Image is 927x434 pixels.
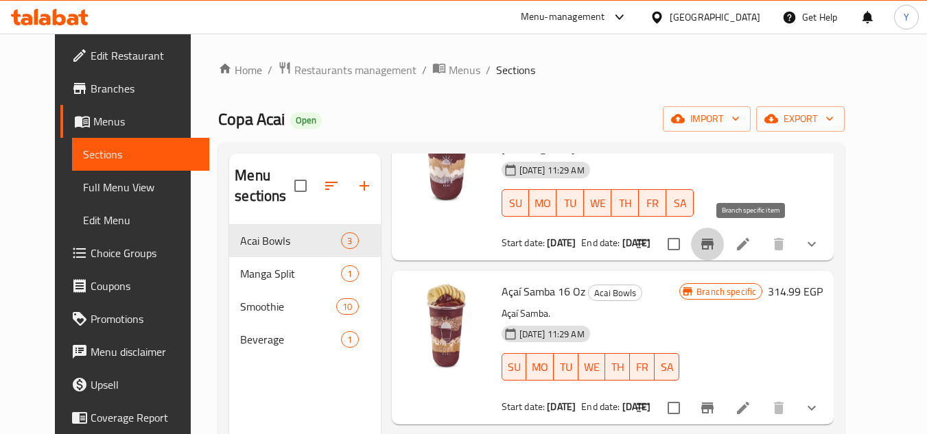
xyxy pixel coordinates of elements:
button: Add section [348,169,381,202]
span: 1 [342,333,357,346]
button: sort-choices [626,228,659,261]
button: import [663,106,751,132]
span: Promotions [91,311,199,327]
nav: Menu sections [229,219,380,361]
nav: breadcrumb [218,61,845,79]
span: SA [672,193,688,213]
span: FR [644,193,661,213]
span: Restaurants management [294,62,416,78]
a: Branches [60,72,210,105]
span: Açaí Samba 16 Oz [502,281,585,302]
button: WE [584,189,611,217]
button: show more [795,391,828,424]
div: Acai Bowls [588,285,642,301]
span: SU [508,357,521,377]
a: Restaurants management [278,61,416,79]
span: export [767,110,834,128]
div: Open [290,112,322,129]
li: / [268,62,272,78]
div: Acai Bowls3 [229,224,380,257]
button: SA [655,353,679,381]
span: Full Menu View [83,179,199,195]
b: [DATE] [547,234,576,252]
button: SA [666,189,694,217]
b: [DATE] [622,398,651,415]
span: Y [904,10,909,25]
a: Upsell [60,368,210,401]
span: Smoothie [240,298,336,315]
span: Sections [496,62,535,78]
div: items [341,232,358,249]
button: TH [611,189,639,217]
p: Açaí Samba. [502,305,680,322]
a: Edit menu item [735,236,751,252]
button: delete [762,228,795,261]
a: Menu disclaimer [60,335,210,368]
a: Choice Groups [60,237,210,269]
button: SU [502,353,527,381]
span: TH [617,193,633,213]
h6: 314.99 EGP [768,282,823,301]
button: SU [502,189,530,217]
span: WE [584,357,600,377]
span: TH [611,357,624,377]
span: FR [635,357,649,377]
li: / [486,62,491,78]
span: 1 [342,267,357,280]
a: Edit Restaurant [60,39,210,72]
img: Açaí Jongo 12 Oz [403,119,491,206]
a: Coupons [60,269,210,302]
span: Start date: [502,234,545,252]
button: sort-choices [626,391,659,424]
span: WE [589,193,606,213]
div: Menu-management [521,9,605,25]
button: FR [639,189,666,217]
a: Menus [432,61,480,79]
span: import [674,110,740,128]
button: Branch-specific-item [691,228,724,261]
button: show more [795,228,828,261]
a: Edit menu item [735,400,751,416]
span: Sort sections [315,169,348,202]
span: Acai Bowls [589,285,642,301]
span: MO [532,357,548,377]
span: Edit Menu [83,212,199,228]
a: Edit Menu [72,204,210,237]
button: WE [578,353,605,381]
span: Start date: [502,398,545,415]
span: Choice Groups [91,245,199,261]
a: Sections [72,138,210,171]
svg: Show Choices [803,400,820,416]
li: / [422,62,427,78]
div: Smoothie10 [229,290,380,323]
span: Copa Acai [218,104,285,134]
span: End date: [581,398,620,415]
span: Acai Bowls [240,232,341,249]
span: Branches [91,80,199,97]
b: [DATE] [622,234,651,252]
span: End date: [581,234,620,252]
span: Select to update [659,230,688,258]
span: SA [660,357,674,377]
span: 10 [337,300,357,313]
span: [DATE] 11:29 AM [514,328,590,341]
span: Menus [449,62,480,78]
button: TH [605,353,630,381]
span: 3 [342,234,357,248]
div: items [341,265,358,282]
span: Manga Split [240,265,341,282]
span: Select to update [659,394,688,422]
span: SU [508,193,524,213]
button: TU [554,353,578,381]
span: Beverage [240,331,341,348]
button: export [756,106,845,132]
a: Full Menu View [72,171,210,204]
div: Manga Split1 [229,257,380,290]
div: [GEOGRAPHIC_DATA] [670,10,760,25]
div: Beverage1 [229,323,380,356]
a: Home [218,62,262,78]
